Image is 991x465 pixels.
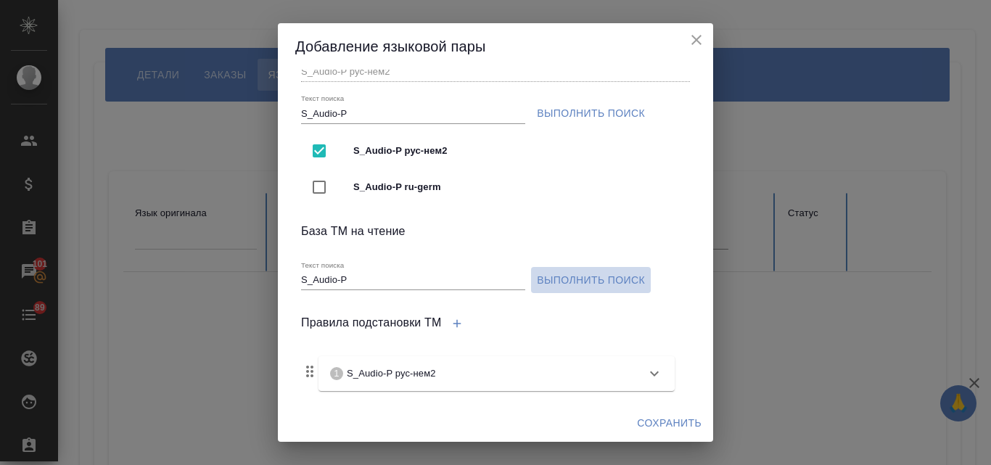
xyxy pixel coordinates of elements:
[301,223,690,296] div: База ТМ на чтение
[301,261,344,268] label: Текст поиска
[537,104,645,123] span: Выполнить поиск
[531,100,651,127] button: Выполнить поиск
[301,95,344,102] label: Текст поиска
[637,414,702,432] span: Сохранить
[301,305,690,402] div: Правила подстановки TM
[353,180,678,194] span: S_Audio-P ru-germ
[631,410,707,437] button: Сохранить
[537,271,645,289] span: Выполнить поиск
[301,169,690,205] div: S_Audio-P ru-germ
[301,133,690,169] div: S_Audio-P рус-нем2
[686,29,707,51] button: close
[347,366,436,381] p: S_Audio-P рус-нем2
[301,29,690,130] div: База ТМ на запись
[334,366,339,381] p: 1
[443,308,472,338] button: Добавление правила
[353,144,678,158] span: S_Audio-P рус-нем2
[295,35,696,58] h2: Добавление языковой пары
[318,356,675,391] div: 1S_Audio-P рус-нем2
[531,267,651,294] button: Выполнить поиск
